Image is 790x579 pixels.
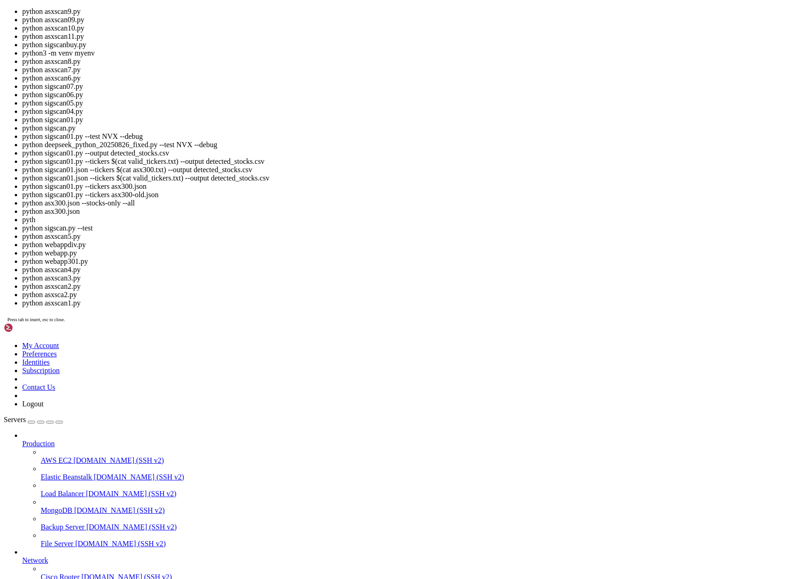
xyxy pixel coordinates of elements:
[22,74,786,82] li: python asxscan6.py
[22,99,786,107] li: python sigscan05.py
[22,556,786,565] a: Network
[4,104,669,112] x-row: Users logged in: 0
[41,490,786,498] a: Load Balancer [DOMAIN_NAME] (SSH v2)
[22,224,786,232] li: python sigscan.py --test
[22,274,786,282] li: python asxscan3.py
[22,166,786,174] li: python sigscan01.json --tickers $(cat asx300.txt) --output detected_stocks.csv
[22,41,786,49] li: python sigscanbuy.py
[4,188,669,196] x-row: 0 updates can be applied immediately.
[22,440,786,448] a: Production
[4,19,669,27] x-row: * Documentation: [URL][DOMAIN_NAME]
[4,50,669,58] x-row: System information as of [DATE]
[7,317,65,322] span: Press tab to insert, esc to close.
[4,142,669,150] x-row: just raised the bar for easy, resilient and secure K8s cluster deployment.
[22,367,60,374] a: Subscription
[41,490,84,498] span: Load Balancer
[22,16,786,24] li: python asxscan09.py
[4,27,669,35] x-row: * Management: [URL][DOMAIN_NAME]
[86,490,177,498] span: [DOMAIN_NAME] (SSH v2)
[41,523,85,531] span: Backup Server
[109,243,113,250] div: (27, 31)
[4,73,669,81] x-row: Usage of /: 19.1% of 76.45GB
[86,523,177,531] span: [DOMAIN_NAME] (SSH v2)
[4,112,669,119] x-row: IPv4 address for ens3: [TECHNICAL_ID]
[22,124,786,132] li: python sigscan.py
[41,456,786,465] a: AWS EC2 [DOMAIN_NAME] (SSH v2)
[4,135,669,143] x-row: * Strictly confined Kubernetes makes edge and IoT secure. Learn how MicroK8s
[41,498,786,515] li: MongoDB [DOMAIN_NAME] (SSH v2)
[22,32,786,41] li: python asxscan11.py
[22,358,50,366] a: Identities
[4,65,669,73] x-row: System load: 0.0
[4,173,669,181] x-row: Expanded Security Maintenance for Applications is not enabled.
[4,242,74,249] span: ubuntu@vps-d35ccc65
[41,473,786,481] a: Elastic Beanstalk [DOMAIN_NAME] (SSH v2)
[41,473,92,481] span: Elastic Beanstalk
[22,57,786,66] li: python asxscan8.py
[22,132,786,141] li: python sigscan01.py --test NVX --debug
[4,81,669,88] x-row: Memory usage: 19%
[22,216,786,224] li: pyth
[22,342,59,349] a: My Account
[41,456,72,464] span: AWS EC2
[22,107,786,116] li: python sigscan04.py
[22,199,786,207] li: python asx300.json --stocks-only --all
[74,456,164,464] span: [DOMAIN_NAME] (SSH v2)
[22,149,786,157] li: python sigscan01.py --output detected_stocks.csv
[93,243,97,250] div: (23, 31)
[22,7,786,16] li: python asxscan9.py
[78,242,81,249] span: ~
[94,473,185,481] span: [DOMAIN_NAME] (SSH v2)
[4,96,669,104] x-row: Processes: 144
[22,241,786,249] li: python webappdiv.py
[41,448,786,465] li: AWS EC2 [DOMAIN_NAME] (SSH v2)
[4,212,669,219] x-row: See [URL][DOMAIN_NAME] or run: sudo pro status
[41,506,72,514] span: MongoDB
[22,350,57,358] a: Preferences
[41,540,786,548] a: File Server [DOMAIN_NAME] (SSH v2)
[22,440,55,448] span: Production
[4,242,669,250] x-row: : $ pyth
[22,282,786,291] li: python asxscan2.py
[4,158,669,166] x-row: [URL][DOMAIN_NAME]
[22,191,786,199] li: python sigscan01.py --tickers asx300-old.json
[22,291,786,299] li: python asxsca2.py
[22,182,786,191] li: python sigscan01.py --tickers asx300.json
[22,266,786,274] li: python asxscan4.py
[41,531,786,548] li: File Server [DOMAIN_NAME] (SSH v2)
[22,174,786,182] li: python sigscan01.json --tickers $(cat valid_tickers.txt) --output detected_stocks.csv
[22,299,786,307] li: python asxscan1.py
[22,141,786,149] li: python deepseek_python_20250826_fixed.py --test NVX --debug
[22,400,43,408] a: Logout
[22,157,786,166] li: python sigscan01.py --tickers $(cat valid_tickers.txt) --output detected_stocks.csv
[4,323,57,332] img: Shellngn
[4,4,669,12] x-row: Welcome to Ubuntu 24.04.3 LTS (GNU/Linux 6.8.0-79-generic x86_64)
[22,207,786,216] li: python asx300.json
[41,465,786,481] li: Elastic Beanstalk [DOMAIN_NAME] (SSH v2)
[41,481,786,498] li: Load Balancer [DOMAIN_NAME] (SSH v2)
[22,249,786,257] li: python webapp.py
[41,506,786,515] a: MongoDB [DOMAIN_NAME] (SSH v2)
[22,66,786,74] li: python asxscan7.py
[4,204,669,212] x-row: Enable ESM Apps to receive additional future security updates.
[4,35,669,43] x-row: * Support: [URL][DOMAIN_NAME]
[41,515,786,531] li: Backup Server [DOMAIN_NAME] (SSH v2)
[4,235,669,243] x-row: Last login: [DATE] from [TECHNICAL_ID]
[22,24,786,32] li: python asxscan10.py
